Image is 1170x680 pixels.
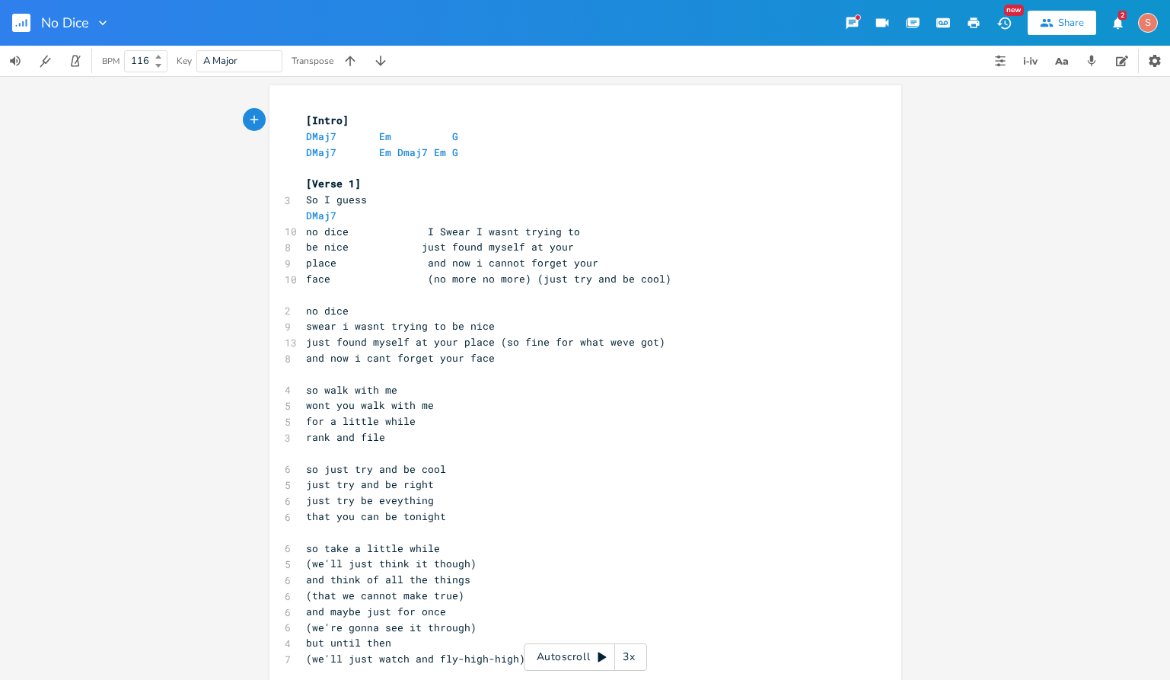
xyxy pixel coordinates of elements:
[615,643,642,671] div: 3x
[306,351,495,365] span: and now i cant forget your face
[452,129,458,143] span: G
[306,177,361,190] span: [Verse 1]
[306,493,434,507] span: just try be eveything
[306,414,416,428] span: for a little while
[177,56,192,65] div: Key
[306,652,525,666] span: (we'll just watch and fly-high-high)
[1028,11,1096,35] button: Share
[41,16,89,30] span: No Dice
[379,145,391,159] span: Em
[397,145,428,159] span: Dmaj7
[306,430,385,444] span: rank and file
[306,304,349,318] span: no dice
[292,56,333,65] div: Transpose
[306,256,598,270] span: place and now i cannot forget your
[1118,11,1127,20] div: 2
[306,477,434,491] span: just try and be right
[306,272,671,286] span: face (no more no more) (just try and be cool)
[989,9,1019,37] button: New
[306,129,336,143] span: DMaj7
[434,145,446,159] span: Em
[306,398,434,412] span: wont you walk with me
[306,383,397,397] span: so walk with me
[306,145,336,159] span: DMaj7
[306,636,391,650] span: but until then
[102,57,120,65] div: BPM
[1102,9,1133,37] button: 2
[306,335,665,349] span: just found myself at your place (so fine for what weve got)
[306,319,495,333] span: swear i wasnt trying to be nice
[306,462,446,476] span: so just try and be cool
[306,605,446,618] span: and maybe just for once
[306,225,580,238] span: no dice I Swear I wasnt trying to
[1004,5,1024,16] div: New
[306,193,367,206] span: So I guess
[306,573,470,586] span: and think of all the things
[306,113,349,127] span: [Intro]
[306,589,464,602] span: (that we cannot make true)
[306,209,336,222] span: DMaj7
[524,643,647,671] div: Autoscroll
[379,129,391,143] span: Em
[1138,5,1158,40] button: S
[1058,16,1084,30] div: Share
[306,621,477,634] span: (we're gonna see it through)
[1138,13,1158,33] div: swvet34
[306,240,574,254] span: be nice just found myself at your
[306,557,477,570] span: (we'll just think it though)
[306,541,440,555] span: so take a little while
[306,509,446,523] span: that you can be tonight
[452,145,458,159] span: G
[203,54,238,68] span: A Major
